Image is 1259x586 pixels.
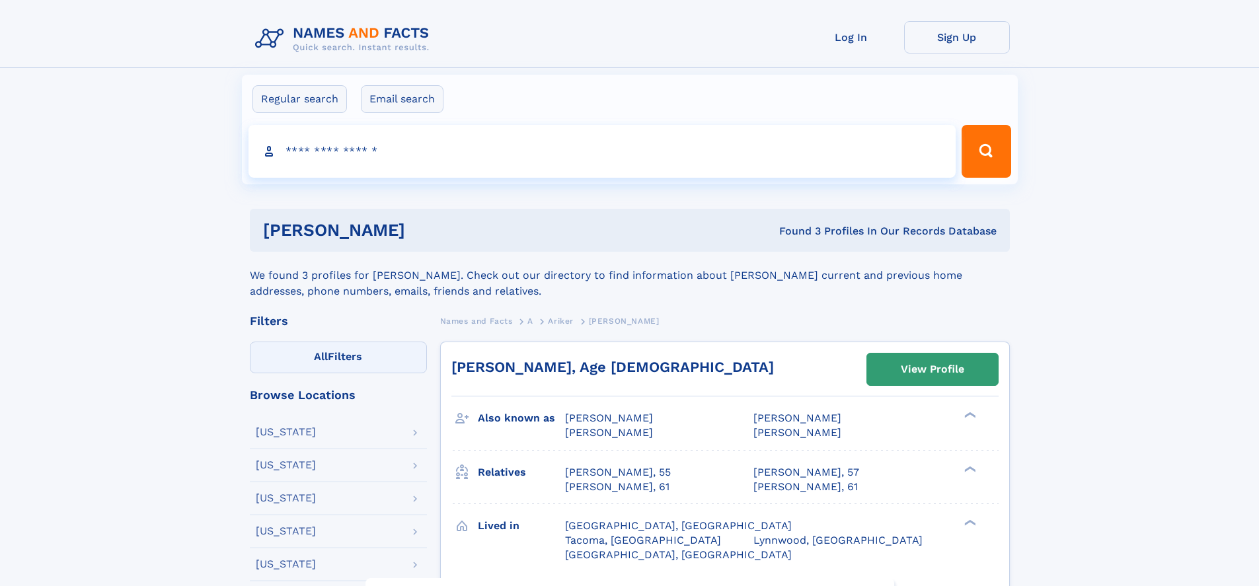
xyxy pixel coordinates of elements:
[250,315,427,327] div: Filters
[252,85,347,113] label: Regular search
[565,412,653,424] span: [PERSON_NAME]
[527,312,533,329] a: A
[753,412,841,424] span: [PERSON_NAME]
[565,426,653,439] span: [PERSON_NAME]
[901,354,964,385] div: View Profile
[250,252,1010,299] div: We found 3 profiles for [PERSON_NAME]. Check out our directory to find information about [PERSON_...
[250,342,427,373] label: Filters
[361,85,443,113] label: Email search
[961,464,977,473] div: ❯
[548,312,574,329] a: Ariker
[250,21,440,57] img: Logo Names and Facts
[753,480,858,494] a: [PERSON_NAME], 61
[565,534,721,546] span: Tacoma, [GEOGRAPHIC_DATA]
[256,493,316,503] div: [US_STATE]
[565,519,792,532] span: [GEOGRAPHIC_DATA], [GEOGRAPHIC_DATA]
[527,316,533,326] span: A
[961,411,977,420] div: ❯
[440,312,513,329] a: Names and Facts
[248,125,956,178] input: search input
[256,559,316,569] div: [US_STATE]
[904,21,1010,54] a: Sign Up
[565,548,792,561] span: [GEOGRAPHIC_DATA], [GEOGRAPHIC_DATA]
[961,518,977,527] div: ❯
[478,461,565,484] h3: Relatives
[256,427,316,437] div: [US_STATE]
[314,350,328,363] span: All
[478,407,565,429] h3: Also known as
[565,465,671,480] a: [PERSON_NAME], 55
[798,21,904,54] a: Log In
[256,460,316,470] div: [US_STATE]
[250,389,427,401] div: Browse Locations
[962,125,1011,178] button: Search Button
[478,515,565,537] h3: Lived in
[753,534,923,546] span: Lynnwood, [GEOGRAPHIC_DATA]
[451,359,774,375] a: [PERSON_NAME], Age [DEMOGRAPHIC_DATA]
[753,426,841,439] span: [PERSON_NAME]
[548,316,574,326] span: Ariker
[263,222,592,238] h1: [PERSON_NAME]
[753,465,859,480] a: [PERSON_NAME], 57
[589,316,660,326] span: [PERSON_NAME]
[867,353,998,385] a: View Profile
[565,480,669,494] a: [PERSON_NAME], 61
[256,526,316,536] div: [US_STATE]
[592,224,997,238] div: Found 3 Profiles In Our Records Database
